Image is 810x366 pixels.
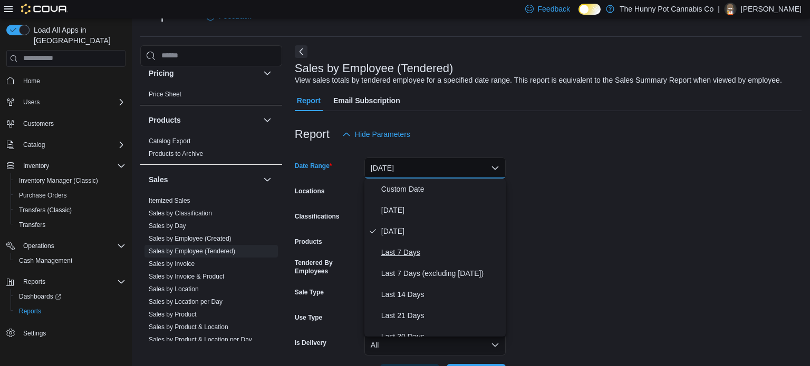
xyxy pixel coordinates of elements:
button: Next [295,45,307,58]
span: Catalog Export [149,137,190,145]
span: Sales by Location [149,285,199,293]
button: Customers [2,116,130,131]
span: Email Subscription [333,90,400,111]
span: Report [297,90,321,111]
span: Reports [19,275,126,288]
span: Inventory [19,160,126,172]
button: [DATE] [364,157,506,179]
a: Sales by Invoice [149,260,195,268]
span: Last 14 Days [381,288,502,301]
span: Price Sheet [149,90,181,98]
span: Home [23,77,40,85]
div: Select listbox [364,179,506,337]
button: Inventory [19,160,53,172]
span: Settings [19,326,126,339]
div: Abu Dauda [724,3,737,15]
span: Sales by Employee (Created) [149,234,232,243]
button: Reports [11,304,130,319]
label: Locations [295,187,325,195]
a: Sales by Product & Location [149,323,228,331]
a: Dashboards [15,290,65,303]
button: Operations [19,240,59,252]
span: Inventory Manager (Classic) [19,176,98,185]
a: Sales by Day [149,222,186,230]
button: Catalog [2,137,130,152]
a: Settings [19,327,50,340]
span: Inventory Manager (Classic) [15,174,126,187]
span: Cash Management [15,254,126,267]
a: Products to Archive [149,150,203,157]
span: Reports [15,305,126,318]
span: Purchase Orders [15,189,126,202]
p: | [718,3,720,15]
span: Operations [23,242,54,250]
span: Last 7 Days (excluding [DATE]) [381,267,502,280]
a: Itemized Sales [149,197,190,204]
a: Reports [15,305,45,318]
button: Cash Management [11,253,130,268]
span: Load All Apps in [GEOGRAPHIC_DATA] [30,25,126,46]
span: Sales by Employee (Tendered) [149,247,235,255]
a: Dashboards [11,289,130,304]
h3: Report [295,128,330,141]
p: [PERSON_NAME] [741,3,802,15]
span: Cash Management [19,256,72,265]
button: Products [261,114,274,126]
label: Is Delivery [295,339,326,347]
span: Last 30 Days [381,330,502,343]
button: Inventory Manager (Classic) [11,173,130,188]
span: Dashboards [19,292,61,301]
a: Sales by Location per Day [149,298,223,305]
span: Sales by Classification [149,209,212,217]
span: Operations [19,240,126,252]
span: Reports [19,307,41,315]
span: Transfers (Classic) [15,204,126,216]
input: Dark Mode [578,4,601,15]
label: Use Type [295,313,322,322]
button: Hide Parameters [338,124,414,145]
span: Users [19,96,126,108]
a: Sales by Employee (Tendered) [149,248,235,255]
a: Price Sheet [149,91,181,98]
button: Sales [149,174,259,185]
span: Transfers (Classic) [19,206,72,214]
span: [DATE] [381,204,502,216]
button: Home [2,73,130,88]
span: Last 21 Days [381,309,502,322]
span: Sales by Product [149,310,197,319]
button: Products [149,115,259,125]
span: Hide Parameters [355,129,410,140]
button: Users [2,95,130,110]
button: Purchase Orders [11,188,130,203]
button: Reports [19,275,50,288]
a: Customers [19,117,58,130]
a: Transfers [15,219,50,231]
label: Classifications [295,212,340,221]
span: Home [19,74,126,87]
span: Last 7 Days [381,246,502,259]
button: Transfers [11,217,130,232]
a: Sales by Location [149,285,199,293]
a: Cash Management [15,254,76,267]
a: Sales by Product & Location per Day [149,336,252,343]
span: [DATE] [381,225,502,238]
h3: Pricing [149,68,173,78]
span: Customers [19,117,126,130]
h3: Products [149,115,181,125]
button: Operations [2,239,130,253]
button: Inventory [2,159,130,173]
label: Date Range [295,162,332,170]
a: Transfers (Classic) [15,204,76,216]
span: Custom Date [381,183,502,195]
h3: Sales [149,174,168,185]
button: Reports [2,274,130,289]
button: Settings [2,325,130,340]
span: Sales by Product & Location [149,323,228,331]
a: Home [19,75,44,87]
a: Purchase Orders [15,189,71,202]
span: Catalog [23,141,45,149]
span: Catalog [19,139,126,151]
